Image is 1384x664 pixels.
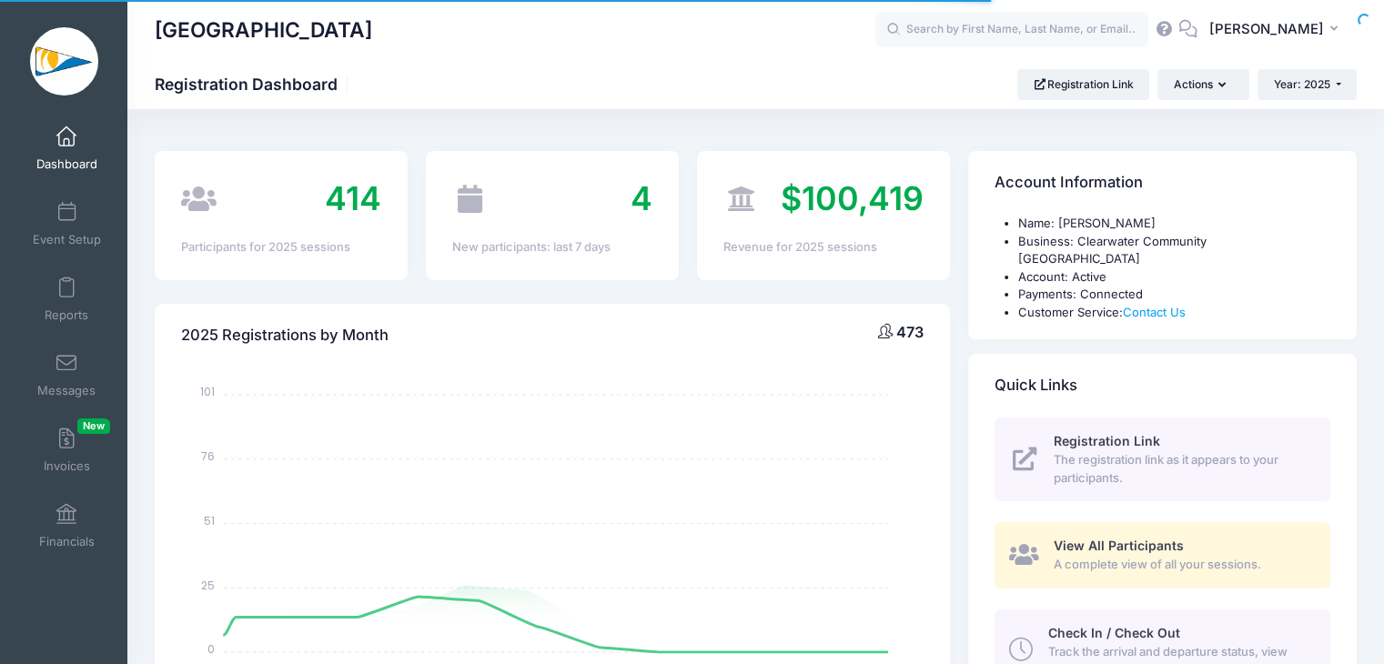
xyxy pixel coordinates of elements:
[1018,268,1330,287] li: Account: Active
[1054,556,1309,574] span: A complete view of all your sessions.
[995,157,1143,209] h4: Account Information
[36,156,97,172] span: Dashboard
[1047,625,1179,640] span: Check In / Check Out
[1157,69,1248,100] button: Actions
[37,383,96,398] span: Messages
[1018,286,1330,304] li: Payments: Connected
[325,178,381,218] span: 414
[452,238,652,257] div: New participants: last 7 days
[781,178,924,218] span: $100,419
[200,384,215,399] tspan: 101
[1017,69,1149,100] a: Registration Link
[207,641,215,657] tspan: 0
[995,360,1077,412] h4: Quick Links
[24,267,110,331] a: Reports
[1054,538,1184,553] span: View All Participants
[77,418,110,434] span: New
[24,418,110,482] a: InvoicesNew
[45,307,88,323] span: Reports
[201,577,215,592] tspan: 25
[1018,304,1330,322] li: Customer Service:
[1018,215,1330,233] li: Name: [PERSON_NAME]
[181,238,381,257] div: Participants for 2025 sessions
[995,522,1330,589] a: View All Participants A complete view of all your sessions.
[155,75,353,94] h1: Registration Dashboard
[1274,77,1330,91] span: Year: 2025
[1018,233,1330,268] li: Business: Clearwater Community [GEOGRAPHIC_DATA]
[875,12,1148,48] input: Search by First Name, Last Name, or Email...
[201,448,215,464] tspan: 76
[24,116,110,180] a: Dashboard
[1123,305,1186,319] a: Contact Us
[155,9,372,51] h1: [GEOGRAPHIC_DATA]
[24,192,110,256] a: Event Setup
[181,309,389,361] h4: 2025 Registrations by Month
[723,238,924,257] div: Revenue for 2025 sessions
[1197,9,1357,51] button: [PERSON_NAME]
[631,178,652,218] span: 4
[44,458,90,474] span: Invoices
[1054,451,1309,487] span: The registration link as it appears to your participants.
[1209,19,1324,39] span: [PERSON_NAME]
[30,27,98,96] img: Clearwater Community Sailing Center
[24,343,110,407] a: Messages
[995,418,1330,501] a: Registration Link The registration link as it appears to your participants.
[39,534,95,549] span: Financials
[1258,69,1357,100] button: Year: 2025
[1054,433,1160,448] span: Registration Link
[204,513,215,528] tspan: 51
[896,323,924,341] span: 473
[24,494,110,558] a: Financials
[33,232,101,247] span: Event Setup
